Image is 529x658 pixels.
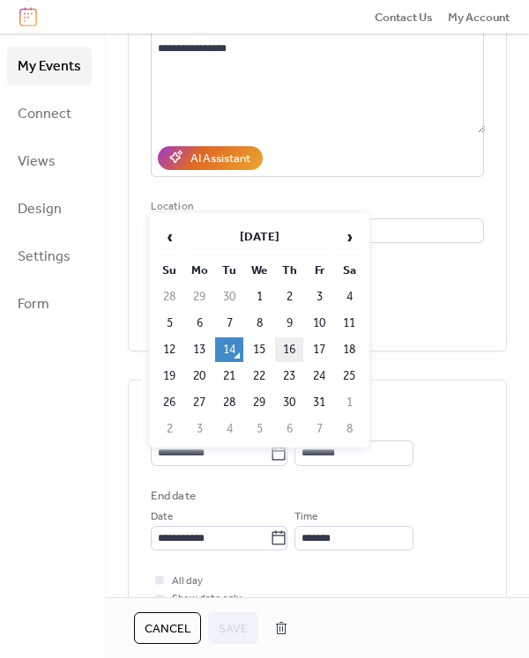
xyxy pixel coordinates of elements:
[145,620,190,638] span: Cancel
[335,311,363,336] td: 11
[158,146,263,169] button: AI Assistant
[7,94,92,133] a: Connect
[305,311,333,336] td: 10
[215,417,243,441] td: 4
[335,390,363,415] td: 1
[448,9,510,26] span: My Account
[305,258,333,283] th: Fr
[151,198,481,216] div: Location
[185,390,213,415] td: 27
[215,337,243,362] td: 14
[375,8,433,26] a: Contact Us
[185,337,213,362] td: 13
[156,219,183,255] span: ‹
[294,508,317,526] span: Time
[18,291,49,319] span: Form
[305,417,333,441] td: 7
[155,417,183,441] td: 2
[275,417,303,441] td: 6
[305,364,333,388] td: 24
[245,337,273,362] td: 15
[185,285,213,309] td: 29
[185,311,213,336] td: 6
[245,364,273,388] td: 22
[18,243,71,271] span: Settings
[335,258,363,283] th: Sa
[172,590,242,608] span: Show date only
[215,364,243,388] td: 21
[134,612,201,644] button: Cancel
[275,311,303,336] td: 9
[335,364,363,388] td: 25
[7,237,92,276] a: Settings
[19,7,37,26] img: logo
[155,258,183,283] th: Su
[18,196,62,224] span: Design
[185,364,213,388] td: 20
[185,258,213,283] th: Mo
[7,47,92,85] a: My Events
[336,219,362,255] span: ›
[155,311,183,336] td: 5
[245,390,273,415] td: 29
[7,142,92,181] a: Views
[275,337,303,362] td: 16
[335,417,363,441] td: 8
[185,417,213,441] td: 3
[185,218,333,256] th: [DATE]
[18,100,71,129] span: Connect
[245,258,273,283] th: We
[275,258,303,283] th: Th
[155,390,183,415] td: 26
[215,311,243,336] td: 7
[275,364,303,388] td: 23
[335,337,363,362] td: 18
[245,311,273,336] td: 8
[155,337,183,362] td: 12
[7,189,92,228] a: Design
[215,258,243,283] th: Tu
[18,53,81,81] span: My Events
[7,285,92,323] a: Form
[155,285,183,309] td: 28
[375,9,433,26] span: Contact Us
[275,390,303,415] td: 30
[215,285,243,309] td: 30
[305,285,333,309] td: 3
[151,487,196,505] div: End date
[18,148,56,176] span: Views
[448,8,510,26] a: My Account
[190,150,250,167] div: AI Assistant
[155,364,183,388] td: 19
[305,337,333,362] td: 17
[245,285,273,309] td: 1
[215,390,243,415] td: 28
[275,285,303,309] td: 2
[245,417,273,441] td: 5
[172,573,203,590] span: All day
[151,508,173,526] span: Date
[335,285,363,309] td: 4
[305,390,333,415] td: 31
